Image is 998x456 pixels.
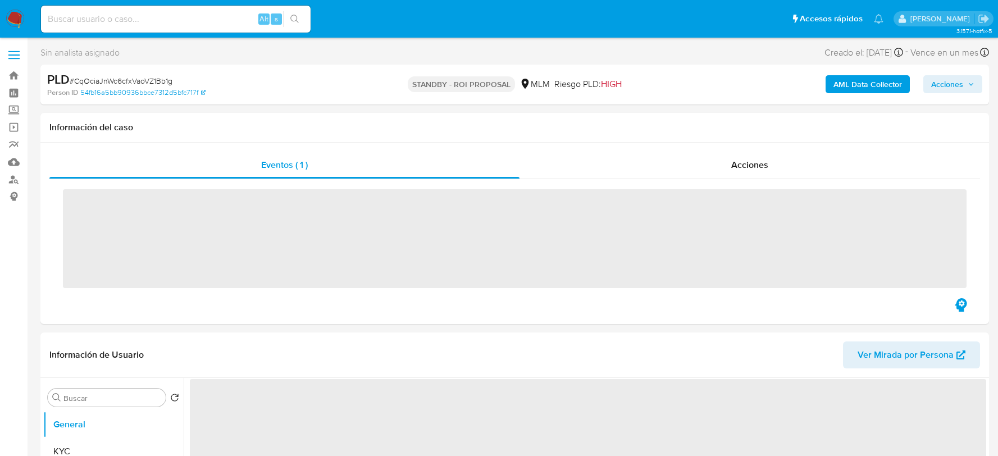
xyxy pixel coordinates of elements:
div: MLM [519,78,550,90]
input: Buscar usuario o caso... [41,12,311,26]
button: AML Data Collector [826,75,910,93]
b: AML Data Collector [833,75,902,93]
a: Salir [978,13,990,25]
span: Ver Mirada por Persona [858,341,954,368]
span: Riesgo PLD: [554,78,622,90]
b: Person ID [47,88,78,98]
a: 54fb16a5bb90936bbce7312d5bfc717f [80,88,206,98]
button: Ver Mirada por Persona [843,341,980,368]
h1: Información del caso [49,122,980,133]
span: Accesos rápidos [800,13,863,25]
span: Eventos ( 1 ) [261,158,308,171]
span: Alt [259,13,268,24]
span: Acciones [731,158,768,171]
button: search-icon [283,11,306,27]
span: Vence en un mes [910,47,978,59]
button: Volver al orden por defecto [170,393,179,405]
span: # CqOciaJnWc6cfxVaoVZ1Bb1g [70,75,172,86]
button: Buscar [52,393,61,402]
div: Creado el: [DATE] [824,45,903,60]
span: Sin analista asignado [40,47,120,59]
span: HIGH [601,77,622,90]
span: ‌ [63,189,967,288]
p: dalia.goicochea@mercadolibre.com.mx [910,13,974,24]
p: STANDBY - ROI PROPOSAL [408,76,515,92]
button: Acciones [923,75,982,93]
span: - [905,45,908,60]
button: General [43,411,184,438]
b: PLD [47,70,70,88]
a: Notificaciones [874,14,883,24]
span: Acciones [931,75,963,93]
input: Buscar [63,393,161,403]
h1: Información de Usuario [49,349,144,361]
span: s [275,13,278,24]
